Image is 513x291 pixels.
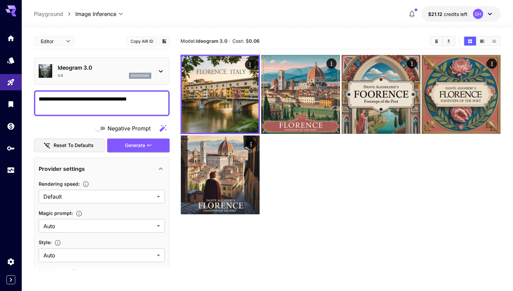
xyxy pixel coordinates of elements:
[43,193,154,201] span: Default
[7,76,15,85] div: Playground
[406,58,417,69] div: Actions
[34,10,75,18] nav: breadcrumb
[326,58,336,69] div: Actions
[196,38,227,44] b: Ideogram 3.0
[488,37,500,46] button: Show media in list view
[7,100,15,108] div: Library
[161,37,167,45] button: Add to library
[34,10,63,18] a: Playground
[245,59,255,70] div: Actions
[421,6,501,22] button: $21.11545GH
[182,56,259,133] img: 9k=
[39,210,73,216] span: Magic prompt :
[181,135,260,214] img: 2Q==
[444,11,468,17] span: credits left
[107,139,170,152] button: Generate
[428,11,444,17] span: $21.12
[127,36,157,46] button: Copy AIR ID
[246,139,256,149] div: Actions
[422,55,500,134] img: Z
[430,36,455,46] div: Clear AllDownload All
[131,73,149,78] p: ideogram3
[7,144,15,152] div: API Keys
[39,161,165,177] div: Provider settings
[39,239,52,245] span: Style :
[7,56,15,65] div: Models
[463,36,501,46] div: Show media in grid viewShow media in video viewShow media in list view
[476,37,488,46] button: Show media in video view
[34,139,104,152] button: Reset to defaults
[39,165,85,173] p: Provider settings
[43,222,154,230] span: Auto
[108,124,151,132] span: Negative Prompt
[58,73,63,78] p: 3.0
[428,11,468,18] div: $21.11545
[7,166,15,175] div: Usage
[58,63,151,72] p: Ideogram 3.0
[7,122,15,130] div: Wallet
[7,257,15,266] div: Settings
[342,55,420,134] img: Z
[6,275,15,284] button: Expand sidebar
[41,38,62,45] span: Editor
[431,37,442,46] button: Clear All
[464,37,476,46] button: Show media in grid view
[75,10,116,18] span: Image Inference
[232,38,260,44] span: Cost: $
[229,37,231,45] p: ·
[125,141,145,150] span: Generate
[39,61,165,81] div: Ideogram 3.03.0ideogram3
[473,9,483,19] div: GH
[249,38,260,44] b: 0.06
[180,38,227,44] span: Model:
[443,37,455,46] button: Download All
[261,55,340,134] img: Z
[487,58,497,69] div: Actions
[7,34,15,42] div: Home
[39,181,80,187] span: Rendering speed :
[43,251,154,259] span: Auto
